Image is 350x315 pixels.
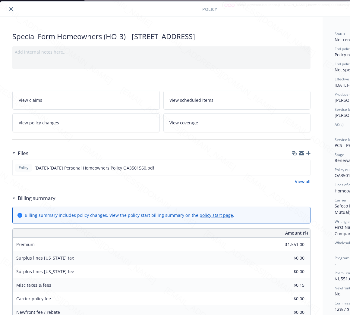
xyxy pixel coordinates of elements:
[25,212,234,218] div: Billing summary includes policy changes. View the policy start billing summary on the .
[15,49,308,55] div: Add internal notes here...
[335,152,344,157] span: Stage
[8,5,15,13] button: close
[335,270,350,276] span: Premium
[16,309,60,315] span: Newfront fee / rebate
[170,120,198,126] span: View coverage
[302,165,308,171] button: preview file
[269,294,308,303] input: 0.00
[12,91,160,110] a: View claims
[269,240,308,249] input: 0.00
[19,97,42,103] span: View claims
[12,149,28,157] div: Files
[269,267,308,276] input: 0.00
[335,198,347,203] span: Carrier
[295,178,311,185] a: View all
[12,113,160,132] a: View policy changes
[16,269,74,274] span: Surplus lines [US_STATE] fee
[34,165,154,171] span: [DATE]-[DATE] Personal Homeowners Policy OA3501560.pdf
[163,113,311,132] a: View coverage
[335,291,340,297] span: No
[200,212,233,218] a: policy start page
[285,230,308,236] span: Amount ($)
[163,91,311,110] a: View scheduled items
[16,296,51,301] span: Carrier policy fee
[16,282,51,288] span: Misc taxes & fees
[202,6,217,12] span: Policy
[335,246,336,251] span: -
[17,165,30,170] span: Policy
[335,127,336,133] span: -
[335,122,344,127] span: AC(s)
[269,254,308,263] input: 0.00
[12,31,311,42] div: Special Form Homeowners (HO-3) - [STREET_ADDRESS]
[12,194,55,202] div: Billing summary
[293,165,298,171] button: download file
[18,194,55,202] h3: Billing summary
[16,255,74,261] span: Surplus lines [US_STATE] tax
[335,261,336,267] span: -
[18,149,28,157] h3: Files
[269,281,308,290] input: 0.00
[16,242,35,247] span: Premium
[335,31,345,36] span: Status
[19,120,59,126] span: View policy changes
[170,97,214,103] span: View scheduled items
